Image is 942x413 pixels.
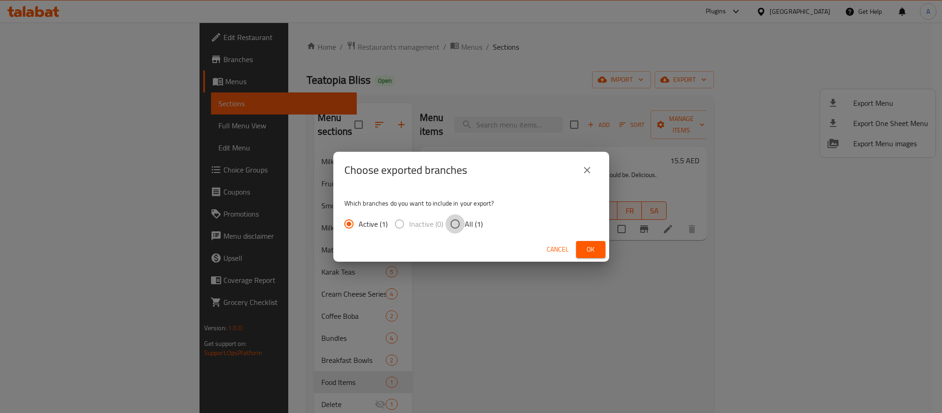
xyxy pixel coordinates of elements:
[344,163,467,178] h2: Choose exported branches
[344,199,598,208] p: Which branches do you want to include in your export?
[409,218,443,229] span: Inactive (0)
[543,241,572,258] button: Cancel
[359,218,388,229] span: Active (1)
[465,218,483,229] span: All (1)
[576,241,605,258] button: Ok
[576,159,598,181] button: close
[583,244,598,255] span: Ok
[547,244,569,255] span: Cancel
